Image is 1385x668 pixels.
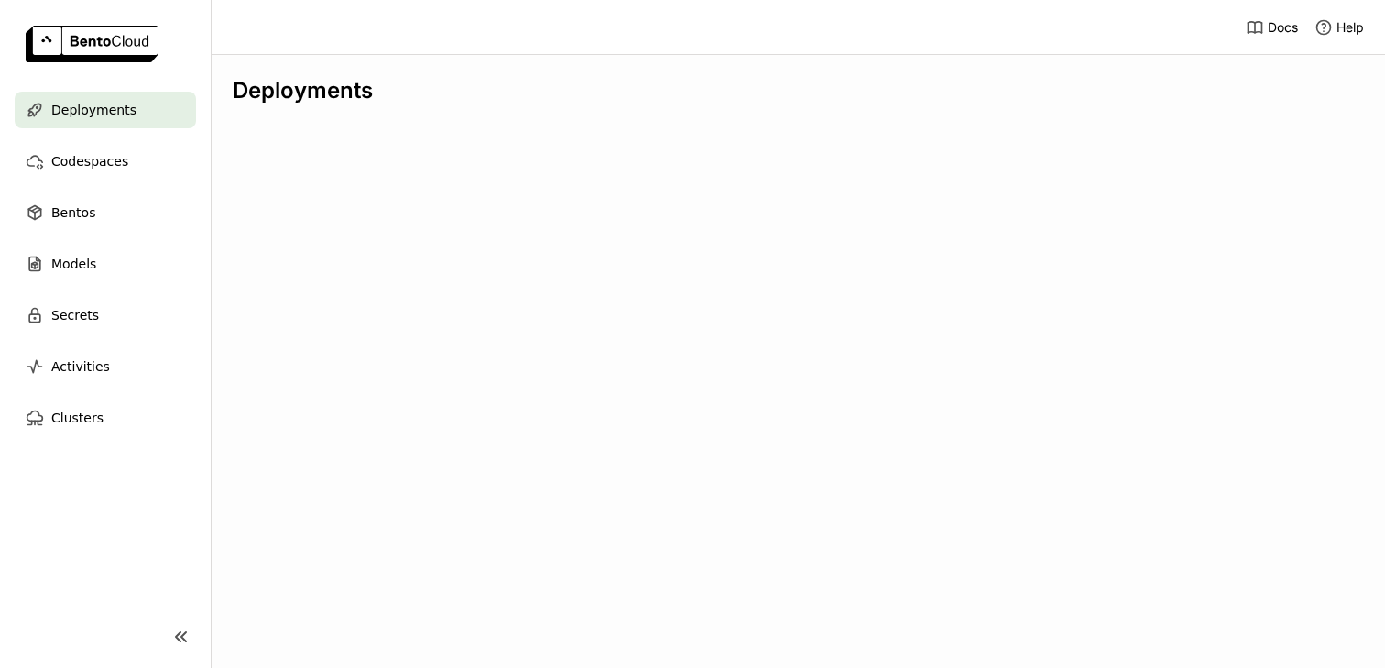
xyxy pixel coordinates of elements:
a: Docs [1246,18,1298,37]
span: Deployments [51,99,136,121]
a: Bentos [15,194,196,231]
span: Models [51,253,96,275]
span: Help [1336,19,1364,36]
div: Deployments [233,77,1363,104]
a: Secrets [15,297,196,334]
span: Docs [1268,19,1298,36]
span: Clusters [51,407,104,429]
div: Help [1314,18,1364,37]
span: Activities [51,356,110,378]
span: Bentos [51,202,95,224]
a: Models [15,246,196,282]
a: Activities [15,348,196,385]
img: logo [26,26,158,62]
span: Codespaces [51,150,128,172]
a: Clusters [15,400,196,436]
span: Secrets [51,304,99,326]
